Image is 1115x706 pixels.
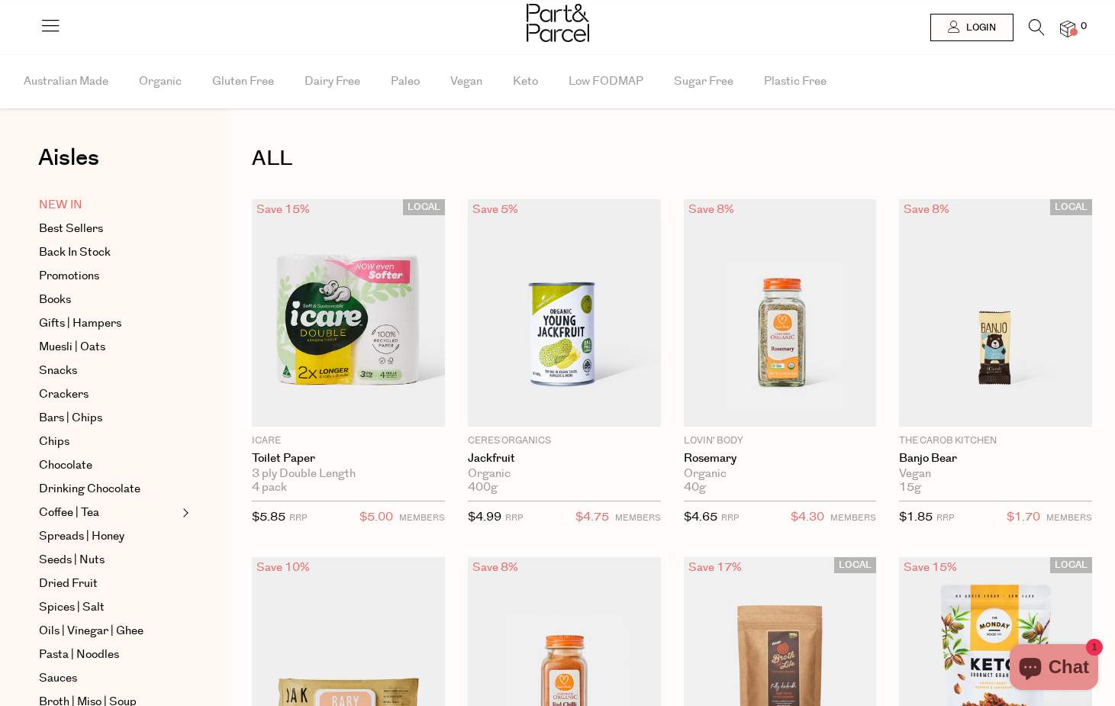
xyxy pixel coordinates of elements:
[252,467,445,481] div: 3 ply Double Length
[899,481,921,495] span: 15g
[39,338,105,356] span: Muesli | Oats
[39,669,178,688] a: Sauces
[39,314,121,333] span: Gifts | Hampers
[1007,508,1040,527] span: $1.70
[830,512,876,524] small: MEMBERS
[212,55,274,108] span: Gluten Free
[39,220,103,238] span: Best Sellers
[1060,21,1075,37] a: 0
[39,622,178,640] a: Oils | Vinegar | Ghee
[721,512,739,524] small: RRP
[936,512,954,524] small: RRP
[450,55,482,108] span: Vegan
[684,434,877,448] p: Lovin' Body
[39,314,178,333] a: Gifts | Hampers
[899,434,1092,448] p: The Carob Kitchen
[252,199,314,220] div: Save 15%
[403,199,445,215] span: LOCAL
[899,199,1092,427] img: Banjo Bear
[899,452,1092,466] a: Banjo Bear
[39,196,82,214] span: NEW IN
[39,196,178,214] a: NEW IN
[468,481,498,495] span: 400g
[289,512,307,524] small: RRP
[468,452,661,466] a: Jackfruit
[39,433,69,451] span: Chips
[39,338,178,356] a: Muesli | Oats
[684,452,877,466] a: Rosemary
[252,557,314,578] div: Save 10%
[791,508,824,527] span: $4.30
[39,267,99,285] span: Promotions
[39,575,178,593] a: Dried Fruit
[39,598,178,617] a: Spices | Salt
[39,409,102,427] span: Bars | Chips
[39,527,124,546] span: Spreads | Honey
[527,4,589,42] img: Part&Parcel
[39,456,178,475] a: Chocolate
[1050,199,1092,215] span: LOCAL
[468,199,523,220] div: Save 5%
[39,504,99,522] span: Coffee | Tea
[39,291,178,309] a: Books
[39,551,178,569] a: Seeds | Nuts
[39,362,77,380] span: Snacks
[962,21,996,34] span: Login
[39,598,105,617] span: Spices | Salt
[468,509,501,525] span: $4.99
[834,557,876,573] span: LOCAL
[252,509,285,525] span: $5.85
[39,669,77,688] span: Sauces
[39,622,143,640] span: Oils | Vinegar | Ghee
[359,508,393,527] span: $5.00
[39,551,105,569] span: Seeds | Nuts
[684,557,746,578] div: Save 17%
[615,512,661,524] small: MEMBERS
[684,467,877,481] div: Organic
[39,504,178,522] a: Coffee | Tea
[569,55,643,108] span: Low FODMAP
[252,481,287,495] span: 4 pack
[39,243,111,262] span: Back In Stock
[179,504,189,522] button: Expand/Collapse Coffee | Tea
[305,55,360,108] span: Dairy Free
[252,452,445,466] a: Toilet Paper
[899,467,1092,481] div: Vegan
[513,55,538,108] span: Keto
[468,434,661,448] p: Ceres Organics
[899,557,962,578] div: Save 15%
[39,243,178,262] a: Back In Stock
[399,512,445,524] small: MEMBERS
[684,509,717,525] span: $4.65
[139,55,182,108] span: Organic
[930,14,1013,41] a: Login
[468,199,661,427] img: Jackfruit
[39,646,178,664] a: Pasta | Noodles
[468,467,661,481] div: Organic
[764,55,827,108] span: Plastic Free
[39,575,98,593] span: Dried Fruit
[38,141,99,175] span: Aisles
[39,385,178,404] a: Crackers
[684,481,706,495] span: 40g
[39,362,178,380] a: Snacks
[39,385,89,404] span: Crackers
[252,434,445,448] p: icare
[684,199,739,220] div: Save 8%
[1050,557,1092,573] span: LOCAL
[252,199,445,427] img: Toilet Paper
[39,480,178,498] a: Drinking Chocolate
[38,147,99,185] a: Aisles
[24,55,108,108] span: Australian Made
[39,220,178,238] a: Best Sellers
[674,55,733,108] span: Sugar Free
[39,409,178,427] a: Bars | Chips
[1005,644,1103,694] inbox-online-store-chat: Shopify online store chat
[468,557,523,578] div: Save 8%
[252,141,1092,176] h1: ALL
[39,433,178,451] a: Chips
[575,508,609,527] span: $4.75
[391,55,420,108] span: Paleo
[684,199,877,427] img: Rosemary
[1077,20,1091,34] span: 0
